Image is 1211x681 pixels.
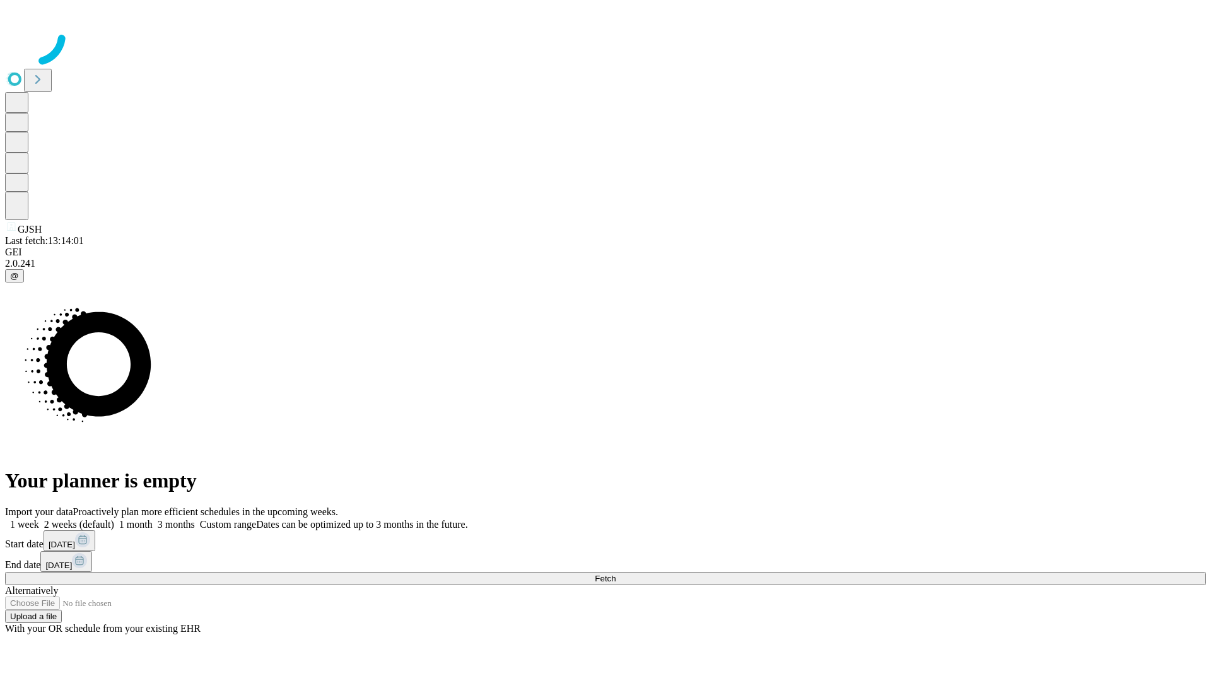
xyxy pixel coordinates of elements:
[5,585,58,596] span: Alternatively
[5,551,1206,572] div: End date
[158,519,195,530] span: 3 months
[73,506,338,517] span: Proactively plan more efficient schedules in the upcoming weeks.
[5,469,1206,492] h1: Your planner is empty
[49,540,75,549] span: [DATE]
[595,574,616,583] span: Fetch
[5,247,1206,258] div: GEI
[200,519,256,530] span: Custom range
[5,572,1206,585] button: Fetch
[10,519,39,530] span: 1 week
[18,224,42,235] span: GJSH
[44,519,114,530] span: 2 weeks (default)
[5,269,24,282] button: @
[5,530,1206,551] div: Start date
[40,551,92,572] button: [DATE]
[44,530,95,551] button: [DATE]
[45,561,72,570] span: [DATE]
[5,506,73,517] span: Import your data
[10,271,19,281] span: @
[5,235,84,246] span: Last fetch: 13:14:01
[5,623,201,634] span: With your OR schedule from your existing EHR
[119,519,153,530] span: 1 month
[5,610,62,623] button: Upload a file
[5,258,1206,269] div: 2.0.241
[256,519,467,530] span: Dates can be optimized up to 3 months in the future.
